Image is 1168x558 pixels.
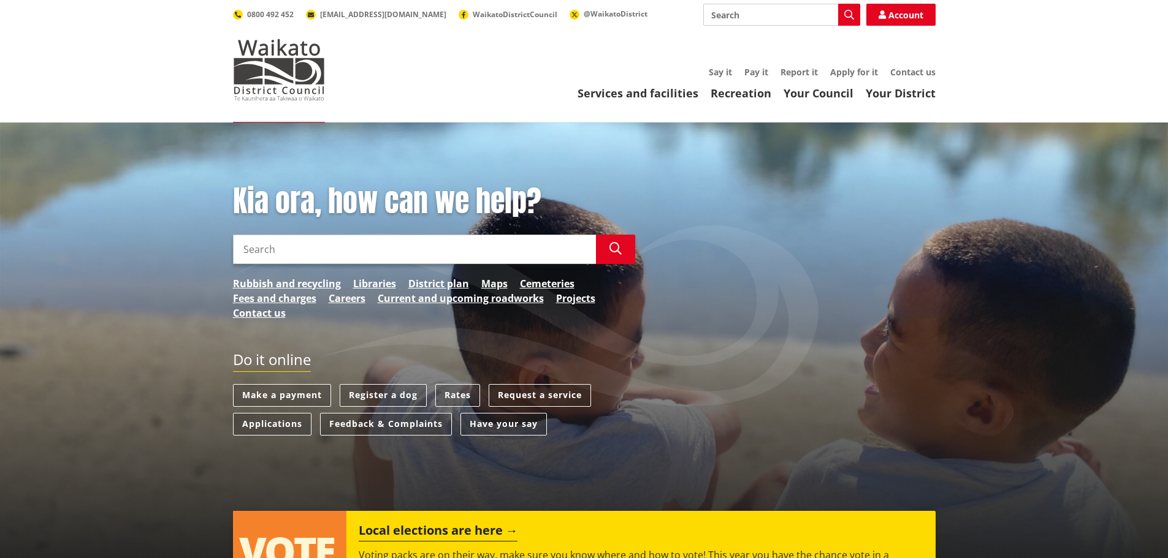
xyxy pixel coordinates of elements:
[353,276,396,291] a: Libraries
[520,276,574,291] a: Cemeteries
[578,86,698,100] a: Services and facilities
[489,384,591,407] a: Request a service
[233,306,286,320] a: Contact us
[233,291,316,306] a: Fees and charges
[233,235,596,264] input: Search input
[473,9,557,20] span: WaikatoDistrictCouncil
[340,384,427,407] a: Register a dog
[584,9,647,19] span: @WaikatoDistrict
[233,384,331,407] a: Make a payment
[481,276,508,291] a: Maps
[359,523,517,541] h2: Local elections are here
[866,86,936,100] a: Your District
[233,39,325,100] img: Waikato District Council - Te Kaunihera aa Takiwaa o Waikato
[830,66,878,78] a: Apply for it
[866,4,936,26] a: Account
[709,66,732,78] a: Say it
[329,291,365,306] a: Careers
[784,86,853,100] a: Your Council
[408,276,469,291] a: District plan
[744,66,768,78] a: Pay it
[306,9,446,20] a: [EMAIL_ADDRESS][DOMAIN_NAME]
[459,9,557,20] a: WaikatoDistrictCouncil
[460,413,547,435] a: Have your say
[378,291,544,306] a: Current and upcoming roadworks
[711,86,771,100] a: Recreation
[233,413,311,435] a: Applications
[570,9,647,19] a: @WaikatoDistrict
[890,66,936,78] a: Contact us
[233,184,635,219] h1: Kia ora, how can we help?
[247,9,294,20] span: 0800 492 452
[781,66,818,78] a: Report it
[556,291,595,306] a: Projects
[320,413,452,435] a: Feedback & Complaints
[233,276,341,291] a: Rubbish and recycling
[233,9,294,20] a: 0800 492 452
[435,384,480,407] a: Rates
[233,351,311,372] h2: Do it online
[320,9,446,20] span: [EMAIL_ADDRESS][DOMAIN_NAME]
[703,4,860,26] input: Search input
